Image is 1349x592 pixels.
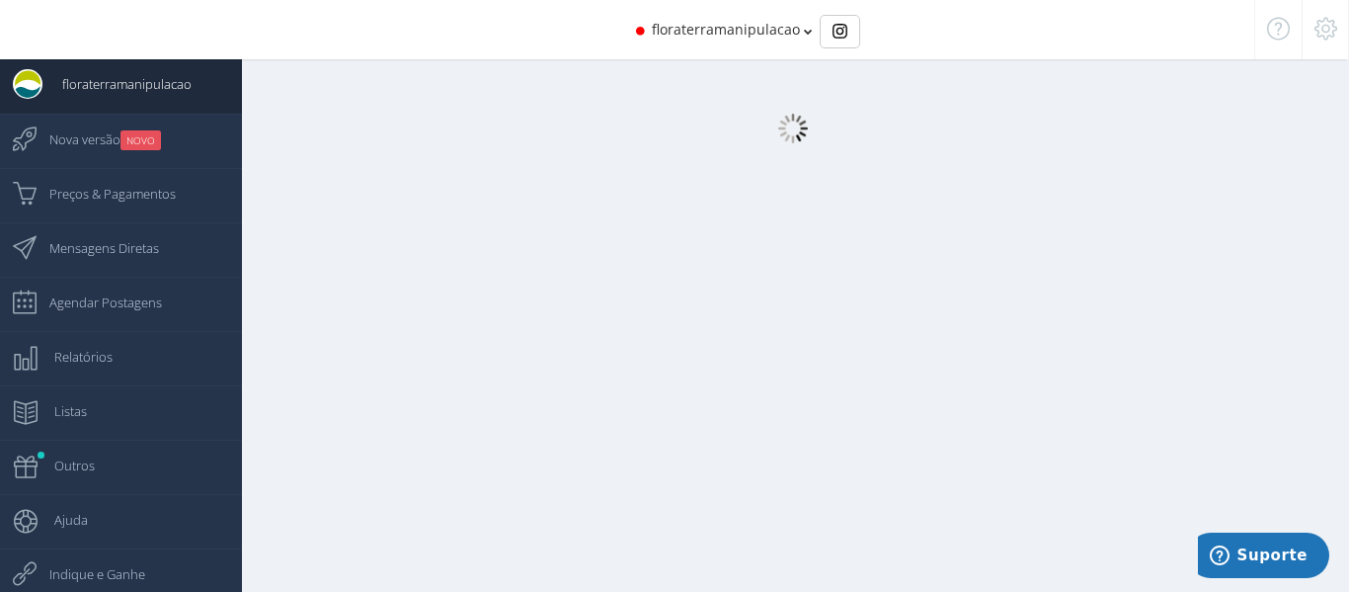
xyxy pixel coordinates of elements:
[652,20,800,39] span: floraterramanipulacao
[120,130,161,150] small: NOVO
[30,115,161,164] span: Nova versão
[778,114,808,143] img: loader.gif
[35,441,95,490] span: Outros
[833,24,847,39] img: Instagram_simple_icon.svg
[820,15,860,48] div: Basic example
[42,59,192,109] span: floraterramanipulacao
[13,69,42,99] img: User Image
[30,278,162,327] span: Agendar Postagens
[35,495,88,545] span: Ajuda
[30,223,159,273] span: Mensagens Diretas
[30,169,176,218] span: Preços & Pagamentos
[1198,533,1329,582] iframe: Abre um widget para que você possa encontrar mais informações
[35,386,87,436] span: Listas
[35,332,113,381] span: Relatórios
